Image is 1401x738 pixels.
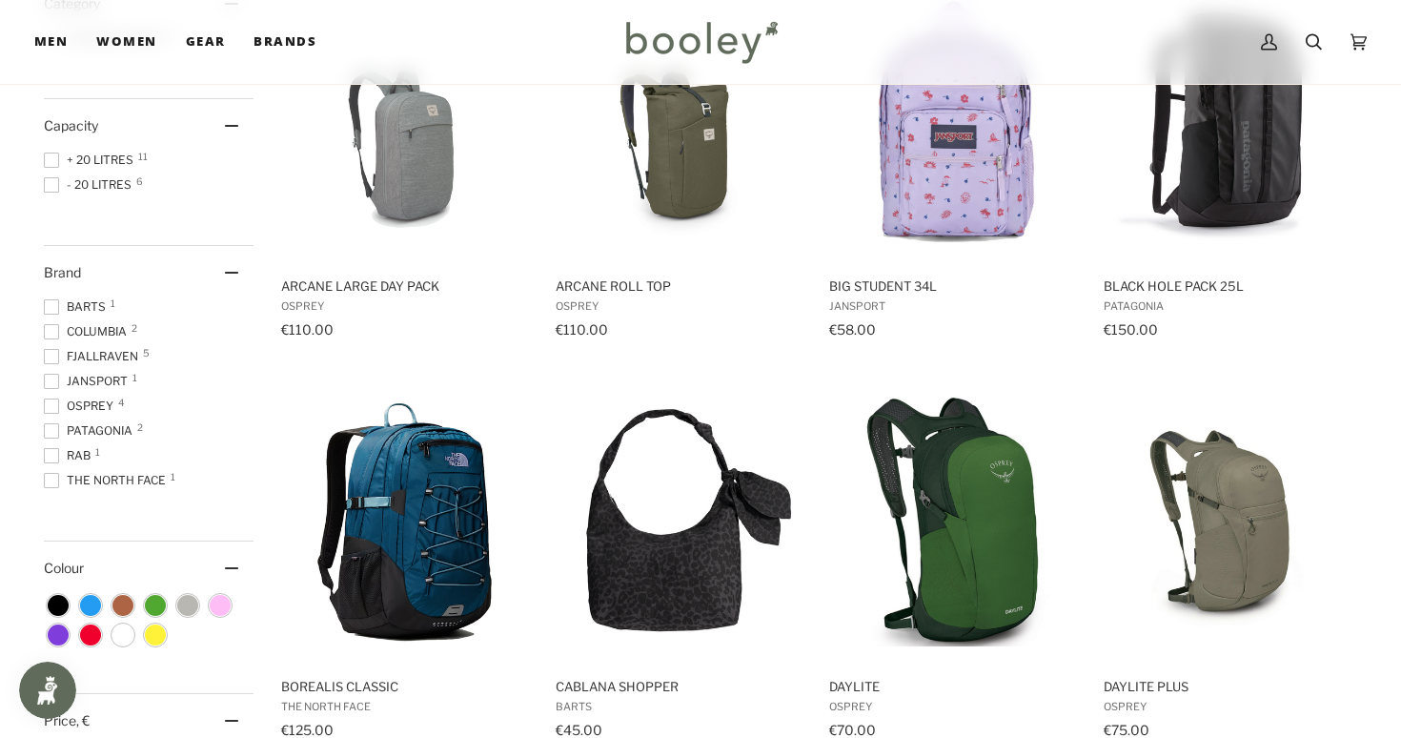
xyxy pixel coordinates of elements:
[1104,678,1350,695] span: Daylite Plus
[44,398,119,415] span: Osprey
[118,398,124,407] span: 4
[44,264,81,280] span: Brand
[44,422,138,440] span: Patagonia
[44,176,137,194] span: - 20 Litres
[556,277,802,295] span: Arcane Roll Top
[281,277,528,295] span: Arcane Large Day Pack
[281,722,334,738] span: €125.00
[210,595,231,616] span: Colour: Pink
[829,722,876,738] span: €70.00
[112,625,133,646] span: Colour: White
[80,625,101,646] span: Colour: Red
[19,662,76,719] iframe: Button to open loyalty program pop-up
[132,323,137,333] span: 2
[138,152,148,161] span: 11
[44,152,139,169] span: + 20 Litres
[44,323,132,340] span: Columbia
[80,595,101,616] span: Colour: Blue
[44,348,144,365] span: Fjallraven
[829,678,1076,695] span: Daylite
[1101,394,1353,646] img: Osprey Daylite Plus Tan Concrete - Booley Galway
[829,321,876,338] span: €58.00
[96,32,156,51] span: Women
[171,472,175,482] span: 1
[132,373,137,382] span: 1
[177,595,198,616] span: Colour: Grey
[48,595,69,616] span: Colour: Black
[556,722,602,738] span: €45.00
[186,32,226,51] span: Gear
[44,447,96,464] span: Rab
[112,595,133,616] span: Colour: Brown
[829,277,1076,295] span: Big Student 34L
[95,447,100,457] span: 1
[145,595,166,616] span: Colour: Green
[48,625,69,646] span: Colour: Purple
[281,299,528,313] span: Osprey
[254,32,316,51] span: Brands
[44,373,133,390] span: Jansport
[556,299,802,313] span: Osprey
[1104,277,1350,295] span: Black Hole Pack 25L
[556,321,608,338] span: €110.00
[556,700,802,713] span: Barts
[278,394,531,646] img: The North Face Borealis Classic Midnight Petrol / Algae Blue - Booley Galway
[76,712,90,728] span: , €
[618,14,784,70] img: Booley
[143,348,150,358] span: 5
[281,678,528,695] span: Borealis Classic
[44,472,172,489] span: The North Face
[145,625,166,646] span: Colour: Yellow
[1104,299,1350,313] span: Patagonia
[111,298,115,308] span: 1
[136,176,143,186] span: 6
[1104,700,1350,713] span: Osprey
[44,560,98,576] span: Colour
[1104,722,1149,738] span: €75.00
[826,394,1079,646] img: Osprey Daylite 13L Greenbelt / Green Canopy - Booley Galway
[44,712,90,728] span: Price
[553,394,805,646] img: Barts Cablana Shopper Black - Booley Galway
[34,32,68,51] span: Men
[44,298,112,316] span: Barts
[1104,321,1158,338] span: €150.00
[281,321,334,338] span: €110.00
[281,700,528,713] span: The North Face
[829,700,1076,713] span: Osprey
[44,117,98,133] span: Capacity
[137,422,143,432] span: 2
[829,299,1076,313] span: Jansport
[556,678,802,695] span: Cablana Shopper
